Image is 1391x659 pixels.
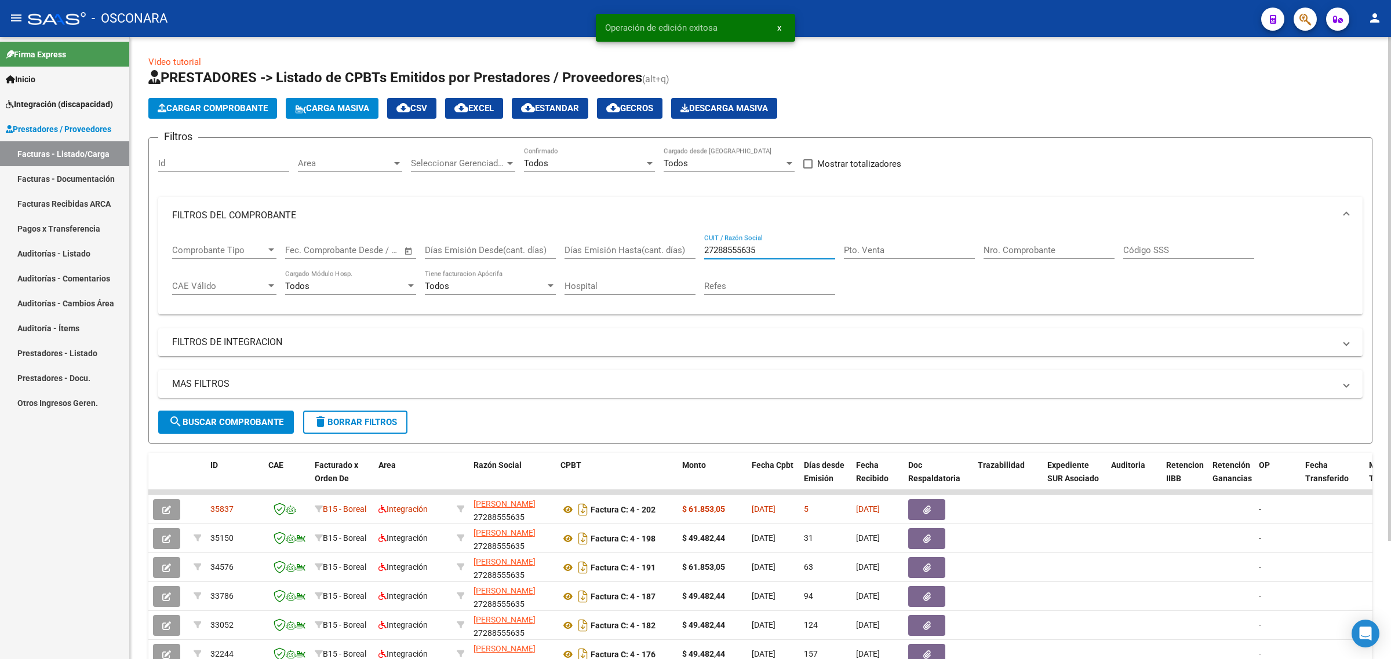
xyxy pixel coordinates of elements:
span: EXCEL [454,103,494,114]
span: Integración [378,620,428,629]
span: Cargar Comprobante [158,103,268,114]
mat-icon: person [1368,11,1382,25]
strong: $ 61.853,05 [682,562,725,572]
mat-panel-title: MAS FILTROS [172,378,1335,390]
datatable-header-cell: Monto [678,453,747,504]
span: Area [298,158,392,169]
span: Fecha Transferido [1305,460,1349,483]
span: 35837 [210,504,234,514]
span: Comprobante Tipo [172,245,266,255]
span: [PERSON_NAME] [474,586,536,595]
div: Open Intercom Messenger [1352,620,1379,647]
span: Prestadores / Proveedores [6,123,111,136]
span: [DATE] [856,533,880,543]
strong: $ 49.482,44 [682,591,725,601]
span: 31 [804,533,813,543]
span: CSV [396,103,427,114]
span: B15 - Boreal [323,504,366,514]
datatable-header-cell: Razón Social [469,453,556,504]
i: Descargar documento [576,616,591,635]
span: Todos [524,158,548,169]
div: 27288555635 [474,555,551,580]
span: Descarga Masiva [680,103,768,114]
span: Doc Respaldatoria [908,460,960,483]
datatable-header-cell: Auditoria [1106,453,1161,504]
app-download-masive: Descarga masiva de comprobantes (adjuntos) [671,98,777,119]
span: - OSCONARA [92,6,167,31]
mat-icon: cloud_download [454,101,468,115]
span: 5 [804,504,809,514]
span: x [777,23,781,33]
span: CAE Válido [172,281,266,291]
span: Integración [378,504,428,514]
span: - [1259,649,1261,658]
span: Mostrar totalizadores [817,157,901,171]
span: [DATE] [752,533,775,543]
span: 94 [804,591,813,601]
datatable-header-cell: Area [374,453,452,504]
span: CAE [268,460,283,470]
mat-panel-title: FILTROS DEL COMPROBANTE [172,209,1335,222]
span: - [1259,591,1261,601]
span: 35150 [210,533,234,543]
span: 32244 [210,649,234,658]
span: Integración [378,562,428,572]
button: CSV [387,98,436,119]
span: B15 - Boreal [323,591,366,601]
div: 27288555635 [474,497,551,522]
span: Expediente SUR Asociado [1047,460,1099,483]
i: Descargar documento [576,587,591,606]
span: Seleccionar Gerenciador [411,158,505,169]
mat-icon: delete [314,415,327,429]
span: Area [378,460,396,470]
span: [PERSON_NAME] [474,557,536,566]
datatable-header-cell: Retencion IIBB [1161,453,1208,504]
strong: $ 61.853,05 [682,504,725,514]
span: Retención Ganancias [1212,460,1252,483]
h3: Filtros [158,129,198,145]
strong: Factura C: 4 - 187 [591,592,656,601]
datatable-header-cell: OP [1254,453,1301,504]
button: Estandar [512,98,588,119]
span: Retencion IIBB [1166,460,1204,483]
span: Integración (discapacidad) [6,98,113,111]
span: Buscar Comprobante [169,417,283,427]
span: [DATE] [752,562,775,572]
span: (alt+q) [642,74,669,85]
span: 157 [804,649,818,658]
mat-icon: cloud_download [396,101,410,115]
button: Gecros [597,98,662,119]
span: B15 - Boreal [323,562,366,572]
span: Fecha Cpbt [752,460,793,470]
mat-icon: cloud_download [606,101,620,115]
datatable-header-cell: Trazabilidad [973,453,1043,504]
a: Video tutorial [148,57,201,67]
datatable-header-cell: Retención Ganancias [1208,453,1254,504]
button: Open calendar [402,244,416,258]
datatable-header-cell: ID [206,453,264,504]
span: Monto [682,460,706,470]
datatable-header-cell: Días desde Emisión [799,453,851,504]
span: - [1259,533,1261,543]
span: Auditoria [1111,460,1145,470]
span: [DATE] [752,504,775,514]
span: [PERSON_NAME] [474,644,536,653]
i: Descargar documento [576,500,591,519]
strong: Factura C: 4 - 182 [591,621,656,630]
span: 33052 [210,620,234,629]
span: Estandar [521,103,579,114]
span: Gecros [606,103,653,114]
span: Firma Express [6,48,66,61]
span: Integración [378,649,428,658]
mat-expansion-panel-header: FILTROS DEL COMPROBANTE [158,197,1363,234]
strong: Factura C: 4 - 176 [591,650,656,659]
span: [PERSON_NAME] [474,528,536,537]
datatable-header-cell: Fecha Transferido [1301,453,1364,504]
span: Todos [664,158,688,169]
span: - [1259,620,1261,629]
span: 63 [804,562,813,572]
button: Borrar Filtros [303,411,407,434]
i: Descargar documento [576,558,591,577]
div: FILTROS DEL COMPROBANTE [158,234,1363,315]
span: [DATE] [752,591,775,601]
